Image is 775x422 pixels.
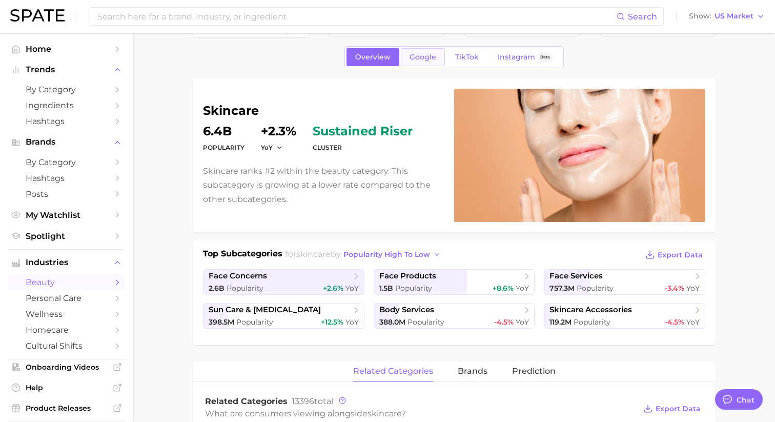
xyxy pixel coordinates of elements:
span: brands [458,367,487,376]
span: 2.6b [209,284,225,293]
span: Spotlight [26,231,108,241]
a: face products1.5b Popularity+8.6% YoY [374,269,535,295]
span: face concerns [209,271,267,281]
span: Hashtags [26,116,108,126]
span: Instagram [498,53,535,62]
span: Google [410,53,436,62]
span: Related Categories [205,396,288,406]
span: wellness [26,309,108,319]
a: cultural shifts [8,338,125,354]
button: Brands [8,134,125,150]
span: -3.4% [665,284,684,293]
span: YoY [516,317,529,327]
a: Overview [346,48,399,66]
span: 388.0m [379,317,405,327]
a: body services388.0m Popularity-4.5% YoY [374,303,535,329]
dd: +2.3% [261,125,296,137]
a: Hashtags [8,113,125,129]
span: 398.5m [209,317,234,327]
span: Popularity [574,317,610,327]
a: InstagramBeta [489,48,562,66]
span: 757.3m [549,284,575,293]
span: Home [26,44,108,54]
span: Prediction [512,367,556,376]
a: My Watchlist [8,207,125,223]
button: popularity high to low [341,248,444,262]
button: Export Data [643,248,705,262]
span: for by [285,249,444,259]
span: -4.5% [494,317,514,327]
a: Onboarding Videos [8,359,125,375]
a: face services757.3m Popularity-3.4% YoY [544,269,705,295]
span: YoY [686,284,700,293]
a: personal care [8,290,125,306]
span: body services [379,305,434,315]
button: Export Data [641,401,703,416]
span: Posts [26,189,108,199]
span: Hashtags [26,173,108,183]
span: cultural shifts [26,341,108,351]
a: Spotlight [8,228,125,244]
span: skincare [368,409,401,418]
div: What are consumers viewing alongside ? [205,407,636,420]
span: beauty [26,277,108,287]
a: by Category [8,82,125,97]
button: ShowUS Market [686,10,767,23]
span: face services [549,271,603,281]
a: Hashtags [8,170,125,186]
a: Help [8,380,125,395]
span: related categories [353,367,433,376]
span: YoY [345,284,359,293]
span: 13396 [292,396,314,406]
span: skincare accessories [549,305,632,315]
span: by Category [26,85,108,94]
span: +2.6% [323,284,343,293]
span: skincare [296,249,331,259]
span: My Watchlist [26,210,108,220]
span: Beta [540,53,550,62]
span: +12.5% [321,317,343,327]
span: YoY [516,284,529,293]
span: popularity high to low [343,250,430,259]
a: skincare accessories119.2m Popularity-4.5% YoY [544,303,705,329]
a: Posts [8,186,125,202]
a: sun care & [MEDICAL_DATA]398.5m Popularity+12.5% YoY [203,303,364,329]
span: homecare [26,325,108,335]
span: Ingredients [26,101,108,110]
a: Google [401,48,445,66]
h1: skincare [203,105,442,117]
img: SPATE [10,9,65,22]
a: face concerns2.6b Popularity+2.6% YoY [203,269,364,295]
a: beauty [8,274,125,290]
span: +8.6% [493,284,514,293]
span: Overview [355,53,391,62]
span: Product Releases [26,404,108,413]
dt: cluster [313,142,413,154]
span: Popularity [395,284,432,293]
span: Export Data [656,405,701,413]
span: YoY [686,317,700,327]
a: wellness [8,306,125,322]
a: Home [8,41,125,57]
span: 1.5b [379,284,393,293]
dt: Popularity [203,142,244,154]
a: by Category [8,154,125,170]
span: Brands [26,137,108,147]
input: Search here for a brand, industry, or ingredient [96,8,617,25]
span: Popularity [407,317,444,327]
span: 119.2m [549,317,572,327]
button: YoY [261,143,283,152]
span: YoY [345,317,359,327]
span: face products [379,271,436,281]
h1: Top Subcategories [203,248,282,263]
span: YoY [261,143,273,152]
span: sustained riser [313,125,413,137]
span: Industries [26,258,108,267]
span: Trends [26,65,108,74]
span: Popularity [227,284,263,293]
span: by Category [26,157,108,167]
a: homecare [8,322,125,338]
button: Industries [8,255,125,270]
span: Popularity [577,284,614,293]
span: TikTok [455,53,479,62]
